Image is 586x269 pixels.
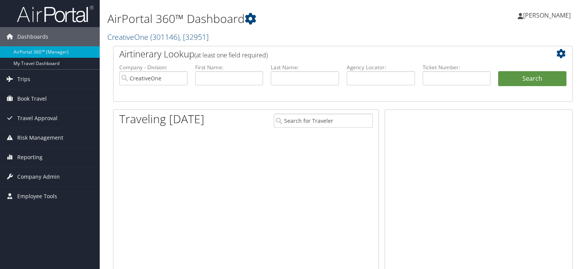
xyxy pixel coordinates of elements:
[107,32,209,42] a: CreativeOne
[119,47,528,60] h2: Airtinerary Lookup
[274,114,373,128] input: Search for Traveler
[17,5,94,23] img: airportal-logo.png
[423,64,491,71] label: Ticket Number:
[347,64,415,71] label: Agency Locator:
[498,71,566,86] button: Search
[17,167,60,186] span: Company Admin
[119,111,204,127] h1: Traveling [DATE]
[107,11,421,27] h1: AirPortal 360™ Dashboard
[17,27,48,46] span: Dashboards
[17,148,43,167] span: Reporting
[17,70,30,89] span: Trips
[523,11,571,20] span: [PERSON_NAME]
[119,64,188,71] label: Company - Division:
[179,32,209,42] span: , [ 32951 ]
[17,109,58,128] span: Travel Approval
[150,32,179,42] span: ( 301146 )
[17,89,47,108] span: Book Travel
[17,187,57,206] span: Employee Tools
[17,128,63,147] span: Risk Management
[271,64,339,71] label: Last Name:
[518,4,578,27] a: [PERSON_NAME]
[194,51,268,59] span: (at least one field required)
[195,64,263,71] label: First Name:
